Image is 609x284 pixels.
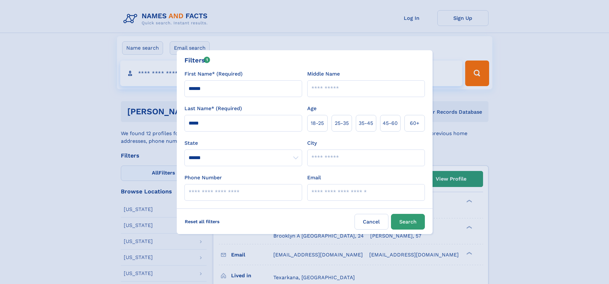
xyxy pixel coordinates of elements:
[184,174,222,182] label: Phone Number
[184,70,243,78] label: First Name* (Required)
[184,139,302,147] label: State
[184,55,210,65] div: Filters
[311,119,324,127] span: 18‑25
[307,139,317,147] label: City
[184,105,242,112] label: Last Name* (Required)
[335,119,349,127] span: 25‑35
[359,119,373,127] span: 35‑45
[181,214,224,229] label: Reset all filters
[383,119,398,127] span: 45‑60
[410,119,419,127] span: 60+
[391,214,425,230] button: Search
[307,70,340,78] label: Middle Name
[307,105,316,112] label: Age
[355,214,388,230] label: Cancel
[307,174,321,182] label: Email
